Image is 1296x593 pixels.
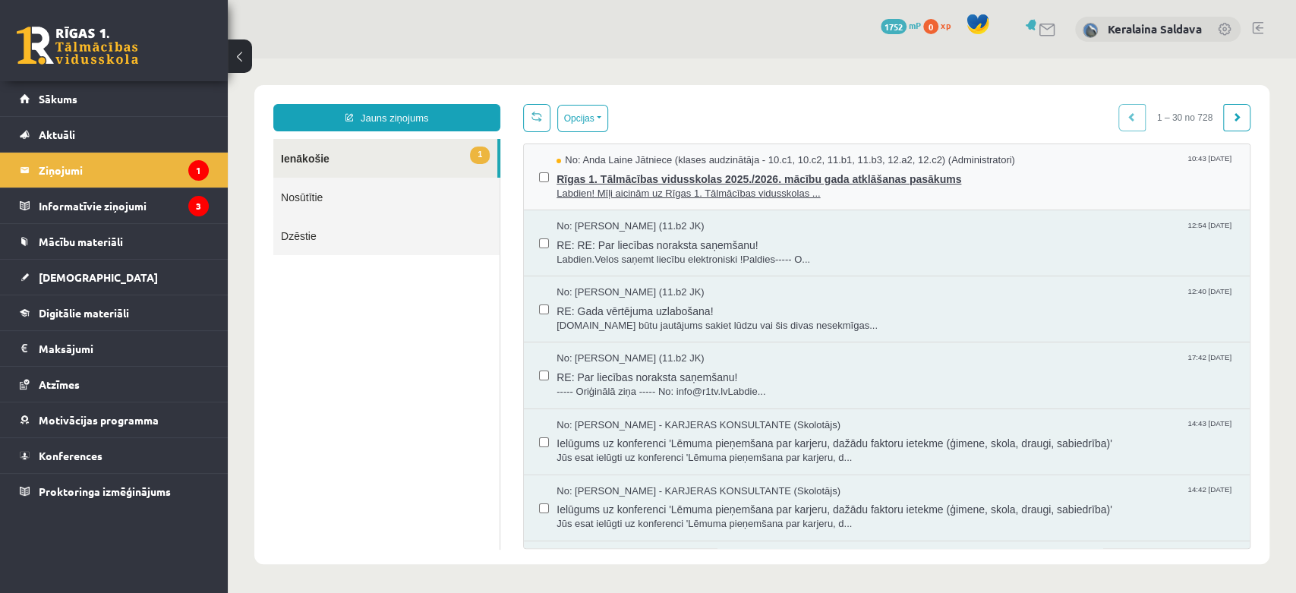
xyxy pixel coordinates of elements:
a: No: [PERSON_NAME] - KARJERAS KONSULTANTE (Skolotājs) 14:43 [DATE] Ielūgums uz konferenci 'Lēmuma ... [329,360,1007,407]
span: RE: Par liecības noraksta saņemšanu! [329,308,1007,326]
span: 1 – 30 no 728 [918,46,996,73]
span: Konferences [39,449,102,462]
span: No: [PERSON_NAME] - KARJERAS KONSULTANTE (Skolotājs) [329,360,613,374]
span: 1 [242,88,262,106]
span: [DEMOGRAPHIC_DATA] [39,270,158,284]
i: 3 [188,196,209,216]
a: Motivācijas programma [20,402,209,437]
span: Ielūgums uz konferenci 'Lēmuma pieņemšana par karjeru, dažādu faktoru ietekme (ģimene, skola, dra... [329,440,1007,459]
span: 12:40 [DATE] [957,227,1007,238]
span: No: [PERSON_NAME] (11.b2 JK) [329,227,476,241]
a: 1752 mP [881,19,921,31]
span: Proktoringa izmēģinājums [39,484,171,498]
span: RE: RE: Par liecības noraksta saņemšanu! [329,175,1007,194]
span: Digitālie materiāli [39,306,129,320]
span: 17:42 [DATE] [957,293,1007,304]
legend: Maksājumi [39,331,209,366]
span: 1752 [881,19,907,34]
a: Sākums [20,81,209,116]
span: xp [941,19,951,31]
a: [DEMOGRAPHIC_DATA] [20,260,209,295]
button: Opcijas [330,46,380,74]
span: 0 [923,19,938,34]
a: 1Ienākošie [46,80,270,119]
span: 14:43 [DATE] [957,360,1007,371]
a: 0 xp [923,19,958,31]
span: RE: Gada vērtējuma uzlabošana! [329,241,1007,260]
a: Atzīmes [20,367,209,402]
span: Motivācijas programma [39,413,159,427]
a: Konferences [20,438,209,473]
legend: Ziņojumi [39,153,209,188]
a: Mācību materiāli [20,224,209,259]
a: Keralaina Saldava [1108,21,1202,36]
span: Rīgas 1. Tālmācības vidusskolas 2025./2026. mācību gada atklāšanas pasākums [329,109,1007,128]
a: No: [PERSON_NAME] (11.b2 JK) 12:54 [DATE] RE: RE: Par liecības noraksta saņemšanu! Labdien.Velos ... [329,161,1007,208]
span: Ielūgums uz konferenci 'Lēmuma pieņemšana par karjeru, dažādu faktoru ietekme (ģimene, skola, dra... [329,374,1007,393]
span: Mācību materiāli [39,235,123,248]
a: Ziņojumi1 [20,153,209,188]
legend: Informatīvie ziņojumi [39,188,209,223]
span: 12:54 [DATE] [957,161,1007,172]
span: Jūs esat ielūgti uz konferenci 'Lēmuma pieņemšana par karjeru, d... [329,393,1007,407]
img: Keralaina Saldava [1083,23,1098,38]
a: No: [PERSON_NAME] (11.b2 JK) 12:40 [DATE] RE: Gada vērtējuma uzlabošana! [DOMAIN_NAME] būtu jautā... [329,227,1007,274]
span: 10:43 [DATE] [957,95,1007,106]
a: Informatīvie ziņojumi3 [20,188,209,223]
a: Rīgas 1. Tālmācības vidusskola [17,27,138,65]
span: Labdien! Mīļi aicinām uz Rīgas 1. Tālmācības vidusskolas ... [329,128,1007,143]
a: Maksājumi [20,331,209,366]
a: Proktoringa izmēģinājums [20,474,209,509]
span: No: Anda Laine Jātniece (klases audzinātāja - 10.c1, 10.c2, 11.b1, 11.b3, 12.a2, 12.c2) (Administ... [329,95,787,109]
a: Aktuāli [20,117,209,152]
a: Nosūtītie [46,119,272,158]
span: ----- Oriģinālā ziņa ----- No: info@r1tv.lvLabdie... [329,326,1007,341]
i: 1 [188,160,209,181]
span: Jūs esat ielūgti uz konferenci 'Lēmuma pieņemšana par karjeru, d... [329,459,1007,473]
span: Sākums [39,92,77,106]
a: Dzēstie [46,158,272,197]
span: Aktuāli [39,128,75,141]
span: Labdien.Velos saņemt liecību elektroniski !Paldies----- O... [329,194,1007,209]
span: Atzīmes [39,377,80,391]
span: mP [909,19,921,31]
span: No: [PERSON_NAME] - KARJERAS KONSULTANTE (Skolotājs) [329,426,613,440]
span: 14:42 [DATE] [957,426,1007,437]
a: No: [PERSON_NAME] (11.b2 JK) 17:42 [DATE] RE: Par liecības noraksta saņemšanu! ----- Oriģinālā zi... [329,293,1007,340]
a: Jauns ziņojums [46,46,273,73]
span: No: [PERSON_NAME] (11.b2 JK) [329,293,476,308]
span: [DOMAIN_NAME] būtu jautājums sakiet lūdzu vai šis divas nesekmīgas... [329,260,1007,275]
a: No: [PERSON_NAME] - KARJERAS KONSULTANTE (Skolotājs) 14:42 [DATE] Ielūgums uz konferenci 'Lēmuma ... [329,426,1007,473]
a: Digitālie materiāli [20,295,209,330]
a: No: Anda Laine Jātniece (klases audzinātāja - 10.c1, 10.c2, 11.b1, 11.b3, 12.a2, 12.c2) (Administ... [329,95,1007,142]
span: No: [PERSON_NAME] (11.b2 JK) [329,161,476,175]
